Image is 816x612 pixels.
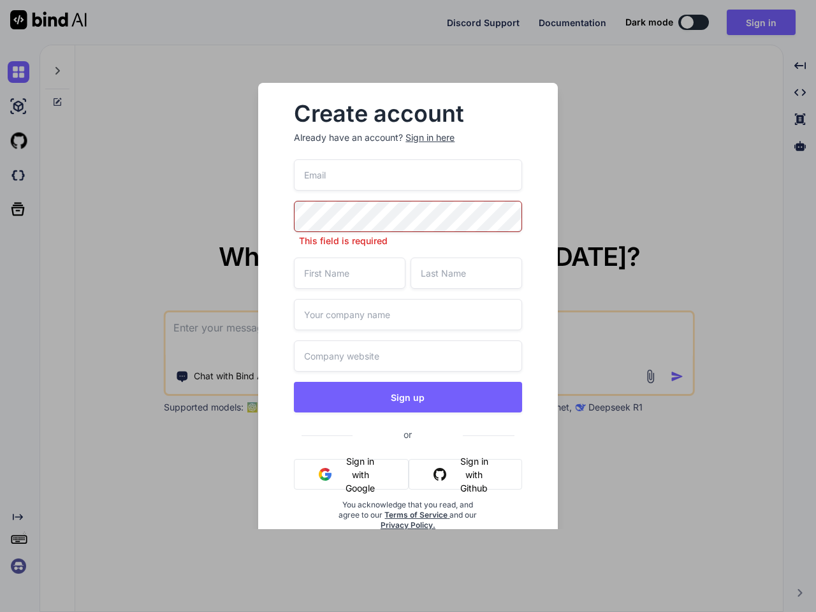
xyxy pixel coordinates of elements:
input: First Name [294,258,405,289]
div: You acknowledge that you read, and agree to our and our [332,500,484,561]
button: Sign in with Google [294,459,409,490]
button: Sign up [294,382,521,412]
input: Last Name [411,258,522,289]
input: Email [294,159,521,191]
img: google [319,468,331,481]
input: Your company name [294,299,521,330]
div: Sign in here [405,131,455,144]
a: Privacy Policy. [381,520,435,530]
p: Already have an account? [294,131,521,144]
button: Sign in with Github [409,459,522,490]
img: github [433,468,446,481]
p: This field is required [294,235,521,247]
span: or [353,419,463,450]
input: Company website [294,340,521,372]
h2: Create account [294,103,521,124]
a: Terms of Service [384,510,449,520]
